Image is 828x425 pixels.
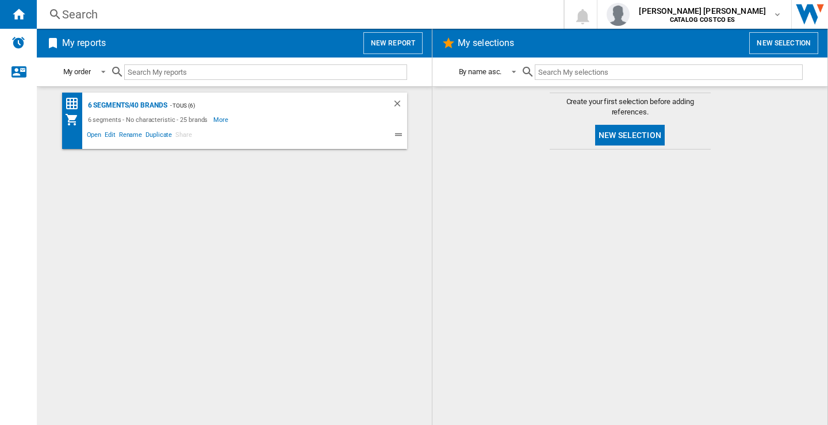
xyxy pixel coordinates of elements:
[174,129,194,143] span: Share
[550,97,711,117] span: Create your first selection before adding references.
[62,6,534,22] div: Search
[65,97,85,111] div: Price Matrix
[117,129,144,143] span: Rename
[167,98,369,113] div: - TOUS (6)
[85,129,103,143] span: Open
[85,113,214,127] div: 6 segments - No characteristic - 25 brands
[85,98,167,113] div: 6 segments/40 brands
[60,32,108,54] h2: My reports
[124,64,407,80] input: Search My reports
[455,32,516,54] h2: My selections
[749,32,818,54] button: New selection
[65,113,85,127] div: My Assortment
[459,67,502,76] div: By name asc.
[63,67,91,76] div: My order
[103,129,117,143] span: Edit
[595,125,665,146] button: New selection
[535,64,802,80] input: Search My selections
[670,16,735,24] b: CATALOG COSTCO ES
[144,129,174,143] span: Duplicate
[213,113,230,127] span: More
[363,32,423,54] button: New report
[11,36,25,49] img: alerts-logo.svg
[392,98,407,113] div: Delete
[639,5,766,17] span: [PERSON_NAME] [PERSON_NAME]
[607,3,630,26] img: profile.jpg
